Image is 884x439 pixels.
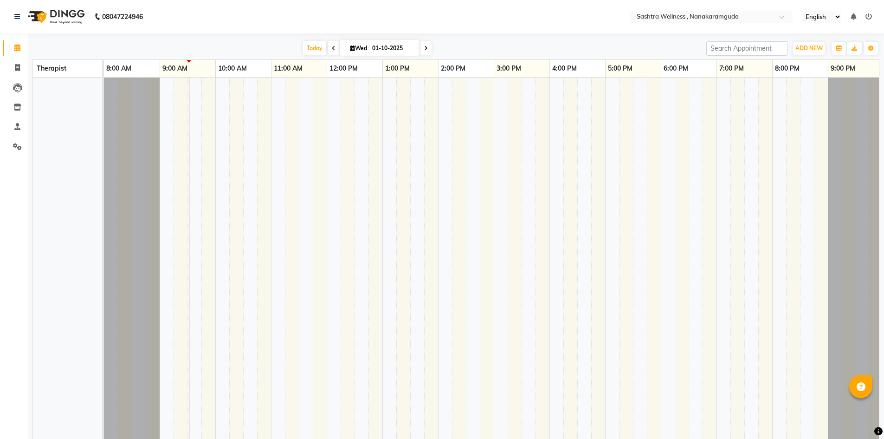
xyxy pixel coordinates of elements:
a: 7:00 PM [717,62,746,75]
a: 2:00 PM [439,62,468,75]
a: 12:00 PM [327,62,360,75]
a: 1:00 PM [383,62,412,75]
a: 10:00 AM [216,62,249,75]
span: ADD NEW [795,45,823,52]
input: 2025-10-01 [369,41,416,55]
a: 3:00 PM [494,62,523,75]
span: Wed [348,45,369,52]
input: Search Appointment [706,41,787,56]
a: 8:00 AM [104,62,134,75]
button: ADD NEW [793,42,825,55]
a: 9:00 AM [160,62,190,75]
a: 9:00 PM [828,62,858,75]
img: logo [24,4,87,30]
a: 6:00 PM [661,62,690,75]
a: 5:00 PM [606,62,635,75]
span: Therapist [37,64,66,72]
a: 8:00 PM [773,62,802,75]
a: 11:00 AM [271,62,305,75]
a: 4:00 PM [550,62,579,75]
b: 08047224946 [102,4,143,30]
span: Today [303,41,326,55]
